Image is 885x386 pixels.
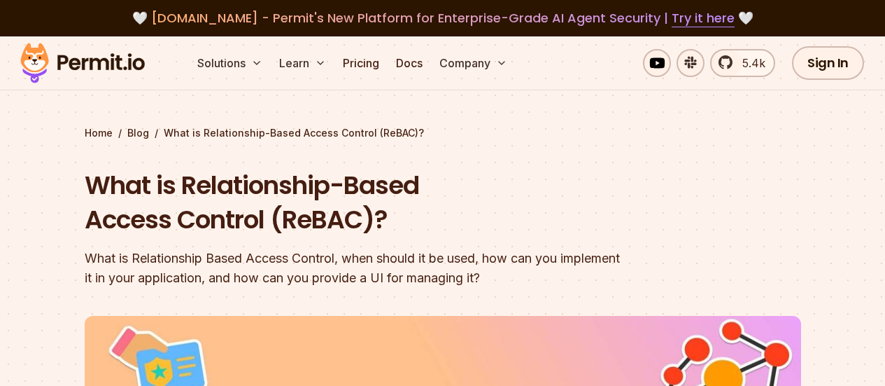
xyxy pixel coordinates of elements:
[85,126,113,140] a: Home
[337,49,385,77] a: Pricing
[734,55,765,71] span: 5.4k
[85,249,622,288] div: What is Relationship Based Access Control, when should it be used, how can you implement it in yo...
[434,49,513,77] button: Company
[390,49,428,77] a: Docs
[151,9,735,27] span: [DOMAIN_NAME] - Permit's New Platform for Enterprise-Grade AI Agent Security |
[274,49,332,77] button: Learn
[672,9,735,27] a: Try it here
[85,168,622,237] h1: What is Relationship-Based Access Control (ReBAC)?
[14,39,151,87] img: Permit logo
[127,126,149,140] a: Blog
[85,126,801,140] div: / /
[34,8,851,28] div: 🤍 🤍
[792,46,864,80] a: Sign In
[192,49,268,77] button: Solutions
[710,49,775,77] a: 5.4k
